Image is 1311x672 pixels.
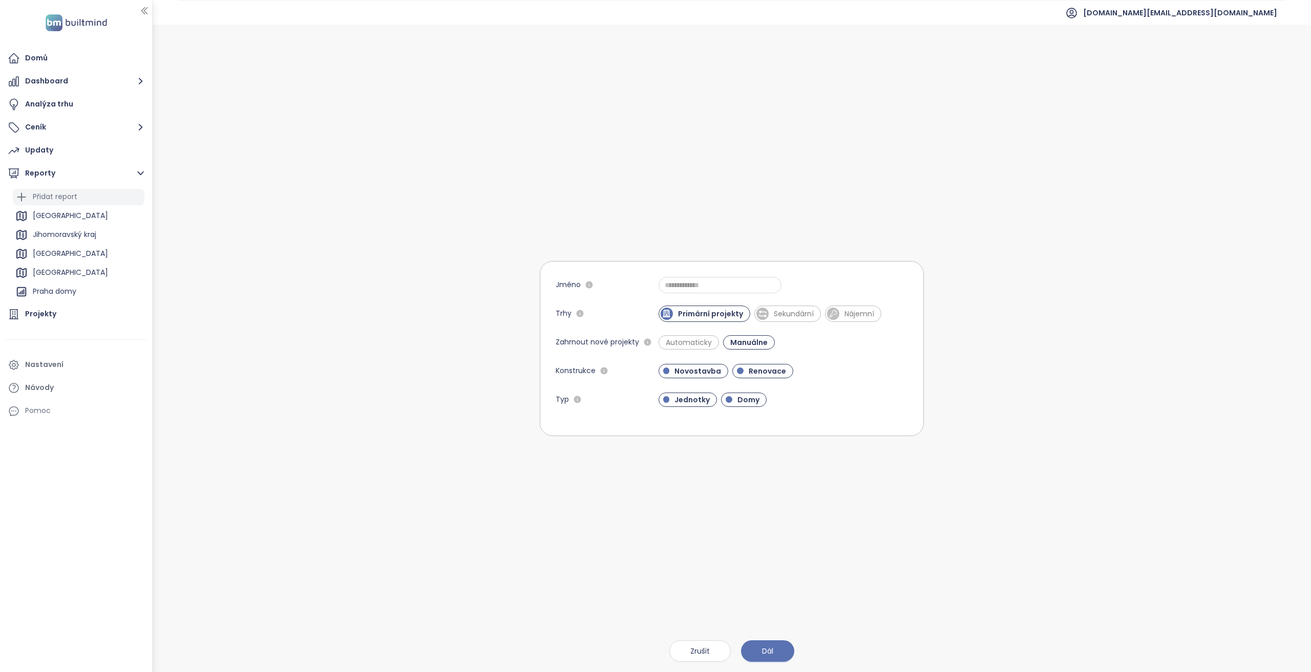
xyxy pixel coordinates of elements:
[33,209,108,222] div: [GEOGRAPHIC_DATA]
[598,365,610,377] button: Konstrukce
[5,378,147,398] a: Návody
[556,336,654,349] div: Zahrnout nové projekty
[5,401,147,421] div: Pomoc
[25,404,51,417] div: Pomoc
[572,394,584,406] button: Typ
[5,304,147,324] a: Projekty
[669,640,731,662] button: Zrušit
[13,265,144,281] div: [GEOGRAPHIC_DATA]
[13,246,144,262] div: [GEOGRAPHIC_DATA]
[758,310,767,318] img: secondary market
[33,228,96,241] div: Jihomoravský kraj
[762,645,773,657] span: Dál
[13,227,144,243] div: Jihomoravský kraj
[13,189,144,205] div: Přidat report
[5,163,147,184] button: Reporty
[33,190,77,203] div: Přidat report
[13,284,144,300] div: Praha domy
[25,308,56,320] div: Projekty
[25,144,53,157] div: Updaty
[829,310,837,318] img: rental market
[25,358,64,371] div: Nastavení
[33,266,108,279] div: [GEOGRAPHIC_DATA]
[43,12,110,33] img: logo
[5,355,147,375] a: Nastavení
[744,366,791,376] span: Renovace
[5,71,147,92] button: Dashboard
[33,247,108,260] div: [GEOGRAPHIC_DATA]
[556,365,610,377] div: Konstrukce
[33,285,76,298] div: Praha domy
[669,366,726,376] span: Novostavba
[25,381,54,394] div: Návody
[673,309,748,319] span: Primární projekty
[769,309,819,319] span: Sekundární
[741,640,794,662] button: Dál
[839,309,879,319] span: Nájemní
[5,140,147,161] a: Updaty
[583,279,596,291] button: Jméno
[13,208,144,224] div: [GEOGRAPHIC_DATA]
[556,394,584,406] div: Typ
[5,94,147,115] a: Analýza trhu
[1083,1,1277,25] span: [DOMAIN_NAME][EMAIL_ADDRESS][DOMAIN_NAME]
[5,48,147,69] a: Domů
[642,336,654,349] button: Zahrnout nové projekty
[669,395,715,405] span: Jednotky
[5,117,147,138] button: Ceník
[574,308,586,320] button: Trhy
[690,645,710,657] span: Zrušit
[556,308,586,320] div: Trhy
[732,395,765,405] span: Domy
[725,337,773,348] span: Manuálne
[25,98,73,111] div: Analýza trhu
[556,279,596,291] div: Jméno
[25,52,48,64] div: Domů
[662,309,671,318] img: primary market
[661,337,717,348] span: Automaticky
